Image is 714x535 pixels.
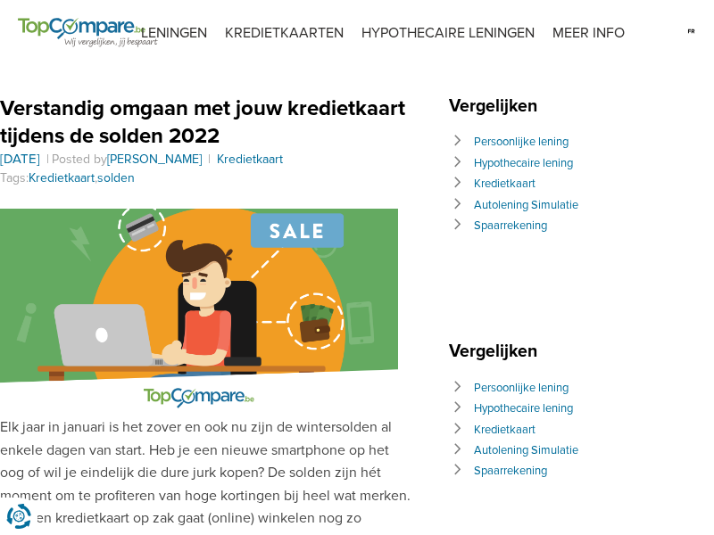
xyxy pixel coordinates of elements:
a: Hypothecaire lening [474,401,573,416]
span: | [205,152,213,167]
a: Kredietkaart [29,170,95,185]
a: Autolening Simulatie [474,198,578,212]
span: Vergelijken [449,341,546,362]
a: solden [97,170,135,185]
a: Persoonlijke lening [474,381,569,395]
span: | [44,152,52,167]
a: [PERSON_NAME] [107,152,202,167]
span: Posted by [52,152,205,167]
a: Persoonlijke lening [474,135,569,149]
a: Spaarrekening [474,218,547,233]
a: Spaarrekening [474,464,547,478]
span: Vergelijken [449,95,546,117]
img: fr.svg [686,18,696,45]
a: Hypothecaire lening [474,156,573,170]
a: Kredietkaart [474,423,535,437]
a: Autolening Simulatie [474,443,578,457]
a: Kredietkaart [217,152,283,167]
a: Kredietkaart [474,177,535,191]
